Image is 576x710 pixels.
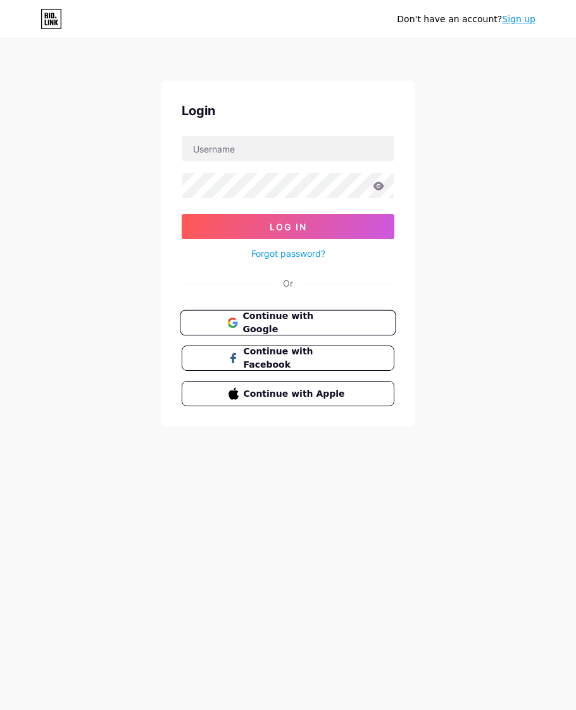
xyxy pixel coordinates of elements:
[182,214,394,239] button: Log In
[283,277,293,290] div: Or
[251,247,325,260] a: Forgot password?
[182,381,394,406] button: Continue with Apple
[502,14,535,24] a: Sign up
[182,346,394,371] button: Continue with Facebook
[182,310,394,335] a: Continue with Google
[180,310,396,336] button: Continue with Google
[244,345,348,371] span: Continue with Facebook
[244,387,348,401] span: Continue with Apple
[270,221,307,232] span: Log In
[182,101,394,120] div: Login
[182,136,394,161] input: Username
[242,309,348,337] span: Continue with Google
[397,13,535,26] div: Don't have an account?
